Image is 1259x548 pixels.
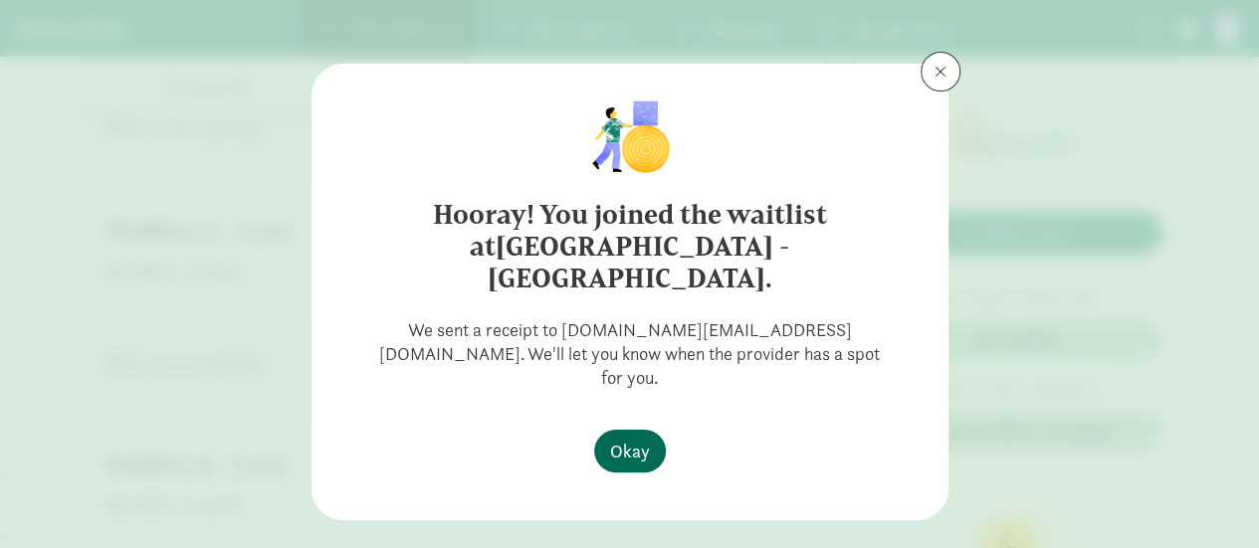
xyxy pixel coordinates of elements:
h6: Hooray! You joined the waitlist at [351,199,909,294]
img: illustration-child1.png [579,95,679,175]
strong: [GEOGRAPHIC_DATA] - [GEOGRAPHIC_DATA]. [488,230,790,294]
span: Okay [610,438,650,464]
button: Okay [594,430,666,472]
p: We sent a receipt to [DOMAIN_NAME][EMAIL_ADDRESS][DOMAIN_NAME]. We'll let you know when the provi... [343,318,917,390]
